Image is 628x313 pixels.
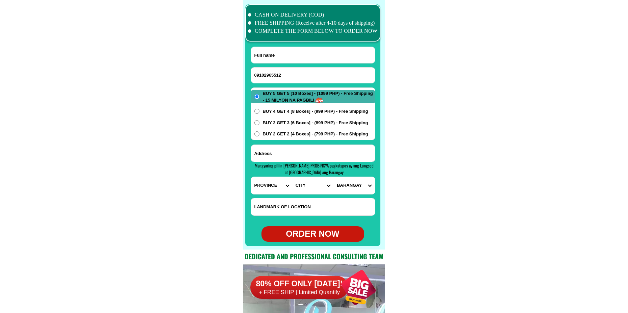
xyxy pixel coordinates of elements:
[263,120,368,126] span: BUY 3 GET 3 [6 Boxes] - (899 PHP) - Free Shipping
[248,279,349,289] h6: 80% OFF ONLY [DATE]!
[248,11,378,19] li: CASH ON DELIVERY (COD)
[251,177,292,194] select: Select province
[254,120,259,125] input: BUY 3 GET 3 [6 Boxes] - (899 PHP) - Free Shipping
[248,27,378,35] li: COMPLETE THE FORM BELOW TO ORDER NOW
[251,47,375,63] input: Input full_name
[248,19,378,27] li: FREE SHIPPING (Receive after 4-10 days of shipping)
[248,289,349,296] h6: + FREE SHIP | Limited Quantily
[263,108,368,115] span: BUY 4 GET 4 [8 Boxes] - (999 PHP) - Free Shipping
[263,131,368,137] span: BUY 2 GET 2 [4 Boxes] - (799 PHP) - Free Shipping
[251,145,375,162] input: Input address
[261,228,364,240] div: ORDER NOW
[254,94,259,99] input: BUY 5 GET 5 [10 Boxes] - (1099 PHP) - Free Shipping - 15 MILYON NA PAGBILI
[292,177,333,194] select: Select district
[254,109,259,114] input: BUY 4 GET 4 [8 Boxes] - (999 PHP) - Free Shipping
[333,177,375,194] select: Select commune
[254,131,259,136] input: BUY 2 GET 2 [4 Boxes] - (799 PHP) - Free Shipping
[243,251,385,261] h2: Dedicated and professional consulting team
[263,90,375,103] span: BUY 5 GET 5 [10 Boxes] - (1099 PHP) - Free Shipping - 15 MILYON NA PAGBILI
[251,68,375,83] input: Input phone_number
[255,162,374,176] span: Mangyaring piliin [PERSON_NAME] PROBINSYA pagkatapos ay ang Lungsod at [GEOGRAPHIC_DATA] ang Bara...
[251,198,375,215] input: Input LANDMARKOFLOCATION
